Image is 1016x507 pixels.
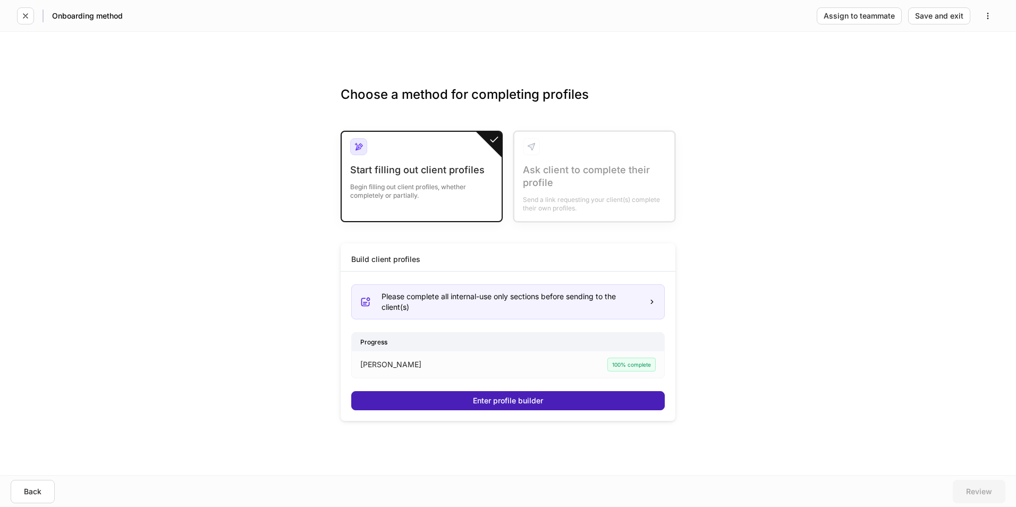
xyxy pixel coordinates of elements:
[352,333,664,351] div: Progress
[473,397,543,404] div: Enter profile builder
[24,488,41,495] div: Back
[607,358,656,371] div: 100% complete
[52,11,123,21] h5: Onboarding method
[360,359,421,370] p: [PERSON_NAME]
[341,86,675,120] h3: Choose a method for completing profiles
[915,12,963,20] div: Save and exit
[382,291,640,312] div: Please complete all internal-use only sections before sending to the client(s)
[350,164,493,176] div: Start filling out client profiles
[817,7,902,24] button: Assign to teammate
[351,254,420,265] div: Build client profiles
[350,176,493,200] div: Begin filling out client profiles, whether completely or partially.
[11,480,55,503] button: Back
[824,12,895,20] div: Assign to teammate
[908,7,970,24] button: Save and exit
[351,391,665,410] button: Enter profile builder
